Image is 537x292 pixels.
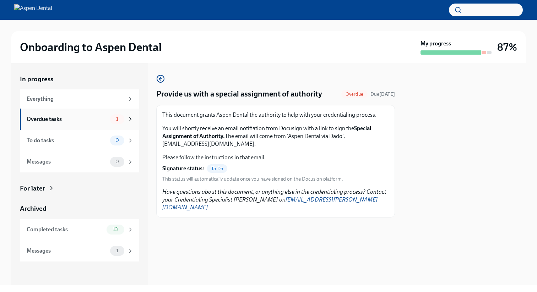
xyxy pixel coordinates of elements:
div: Messages [27,247,107,255]
a: In progress [20,75,139,84]
span: To Do [207,166,227,171]
div: Overdue tasks [27,115,107,123]
h4: Provide us with a special assignment of authority [156,89,322,99]
div: Messages [27,158,107,166]
span: 13 [109,227,122,232]
img: Aspen Dental [14,4,52,16]
a: Messages0 [20,151,139,172]
span: 1 [112,116,123,122]
p: Please follow the instructions in that email. [162,154,389,161]
strong: [DATE] [379,91,395,97]
span: 0 [111,138,123,143]
div: Completed tasks [27,226,104,233]
a: To do tasks0 [20,130,139,151]
a: Messages1 [20,240,139,261]
h3: 87% [497,41,517,54]
p: You will shortly receive an email notifiation from Docusign with a link to sign the The email wil... [162,125,389,148]
span: Overdue [341,92,368,97]
span: Due [370,91,395,97]
span: 1 [112,248,123,253]
span: This status will automatically update once you have signed on the Docusign platform. [162,176,343,182]
div: To do tasks [27,137,107,144]
strong: Signature status: [162,165,204,172]
p: This document grants Aspen Dental the authority to help with your credentialing process. [162,111,389,119]
h2: Onboarding to Aspen Dental [20,40,162,54]
a: Everything [20,89,139,109]
div: For later [20,184,45,193]
div: Everything [27,95,124,103]
strong: My progress [421,40,451,48]
span: 0 [111,159,123,164]
span: August 14th, 2025 07:00 [370,91,395,98]
a: Archived [20,204,139,213]
a: For later [20,184,139,193]
a: Completed tasks13 [20,219,139,240]
a: Overdue tasks1 [20,109,139,130]
em: Have questions about this document, or anything else in the credentialing process? Contact your C... [162,188,386,211]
